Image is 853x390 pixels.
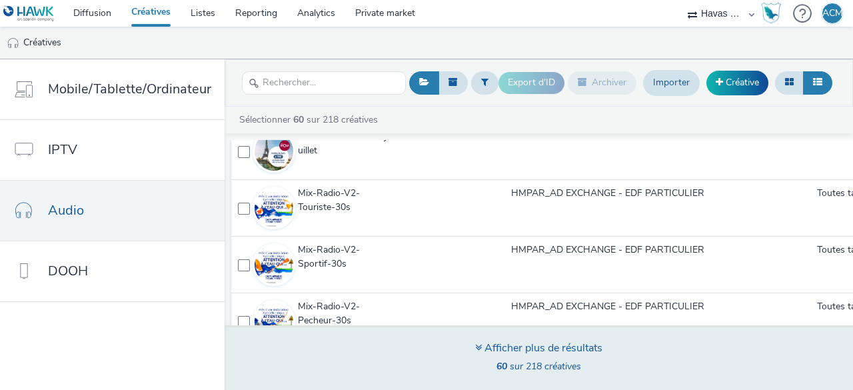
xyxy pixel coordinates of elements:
[298,187,393,214] span: Mix-Radio-V2-Touriste-30s
[48,79,211,99] span: Mobile/Tablette/Ordinateur
[48,140,77,159] span: IPTV
[775,71,804,94] button: Grille
[3,5,55,22] img: undefined Logo
[643,70,700,95] a: Importer
[238,113,383,126] a: Sélectionner sur 218 créatives
[242,71,406,95] input: Rechercher...
[511,187,704,200] a: HMPAR_AD EXCHANGE - EDF PARTICULIER
[568,71,636,94] button: Archiver
[298,243,393,271] span: Mix-Radio-V2-Sportif-30s
[761,3,781,24] img: Hawk Academy
[298,130,398,164] a: Deezer_Inoui_Promojuillet
[298,130,393,157] span: Deezer_Inoui_Promojuillet
[293,113,304,126] strong: 60
[761,3,786,24] a: Hawk Academy
[48,201,84,220] span: Audio
[7,37,20,50] img: audio
[298,300,398,334] a: Mix-Radio-V2-Pecheur-30s
[298,187,398,221] a: Mix-Radio-V2-Touriste-30s
[511,300,704,313] a: HMPAR_AD EXCHANGE - EDF PARTICULIER
[255,189,293,227] img: e51c49f6-15af-4187-839c-1ad785e1ad57.jpg
[298,300,393,327] span: Mix-Radio-V2-Pecheur-30s
[498,72,564,93] button: Export d'ID
[496,360,507,373] strong: 60
[496,360,581,373] span: sur 218 créatives
[822,3,843,23] div: ACM
[511,243,704,257] a: HMPAR_AD EXCHANGE - EDF PARTICULIER
[298,243,398,277] a: Mix-Radio-V2-Sportif-30s
[706,71,768,95] a: Créative
[255,245,293,284] img: 1c610780-469d-4bba-8ac9-4d8cefbb3329.jpg
[475,341,602,356] div: Afficher plus de résultats
[255,132,293,171] img: 7cd83c74-1fc2-43e1-923c-0f4bd30974fc.jpg
[48,261,88,281] span: DOOH
[255,302,293,341] img: e0f98684-2c25-4b23-8b81-78e5b2b9e378.jpg
[803,71,832,94] button: Liste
